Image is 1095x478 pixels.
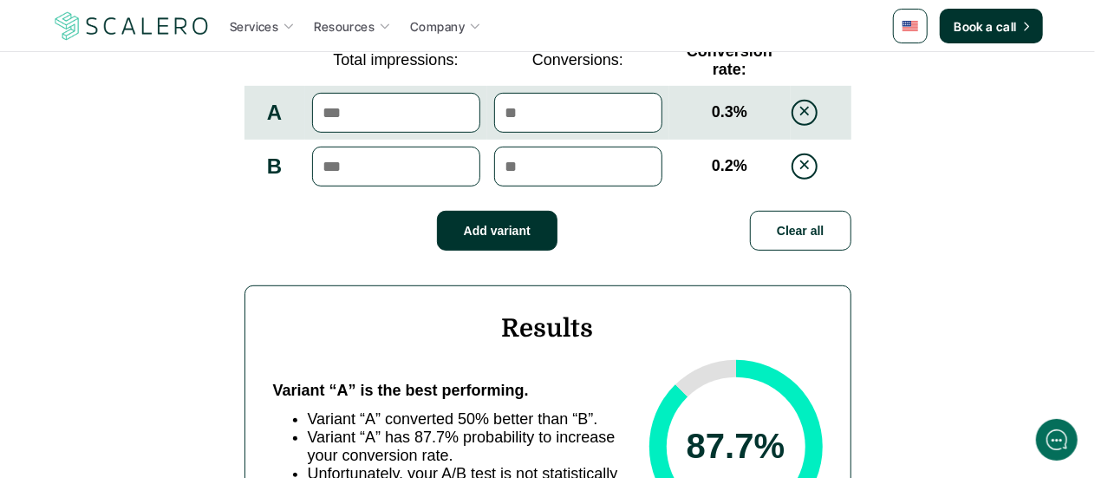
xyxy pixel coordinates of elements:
[410,17,465,36] p: Company
[112,240,208,254] span: New conversation
[26,84,321,112] h1: Hi! Welcome to [GEOGRAPHIC_DATA].
[669,36,791,86] td: Conversion rate:
[273,314,823,343] h4: Results
[669,140,791,193] td: 0.2 %
[487,36,669,86] td: Conversions:
[27,230,320,265] button: New conversation
[314,17,375,36] p: Resources
[308,429,616,464] span: Variant “A” has 87.7% probability to increase your conversion rate.
[940,9,1043,43] a: Book a call
[52,10,212,42] a: Scalero company logotype
[273,382,529,399] span: Variant “A” is the best performing.
[52,10,212,43] img: Scalero company logotype
[230,17,278,36] p: Services
[750,211,851,251] button: Clear all
[954,17,1017,36] p: Book a call
[669,86,791,140] td: 0.3 %
[687,427,785,466] span: 87.7 %
[244,86,305,140] td: A
[437,211,557,251] button: Add variant
[26,115,321,199] h2: Let us know if we can help with lifecycle marketing.
[305,36,487,86] td: Total impressions:
[1036,419,1078,461] iframe: gist-messenger-bubble-iframe
[308,410,598,428] span: Variant “A” converted 50% better than “B”.
[145,366,219,377] span: We run on Gist
[244,140,305,193] td: B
